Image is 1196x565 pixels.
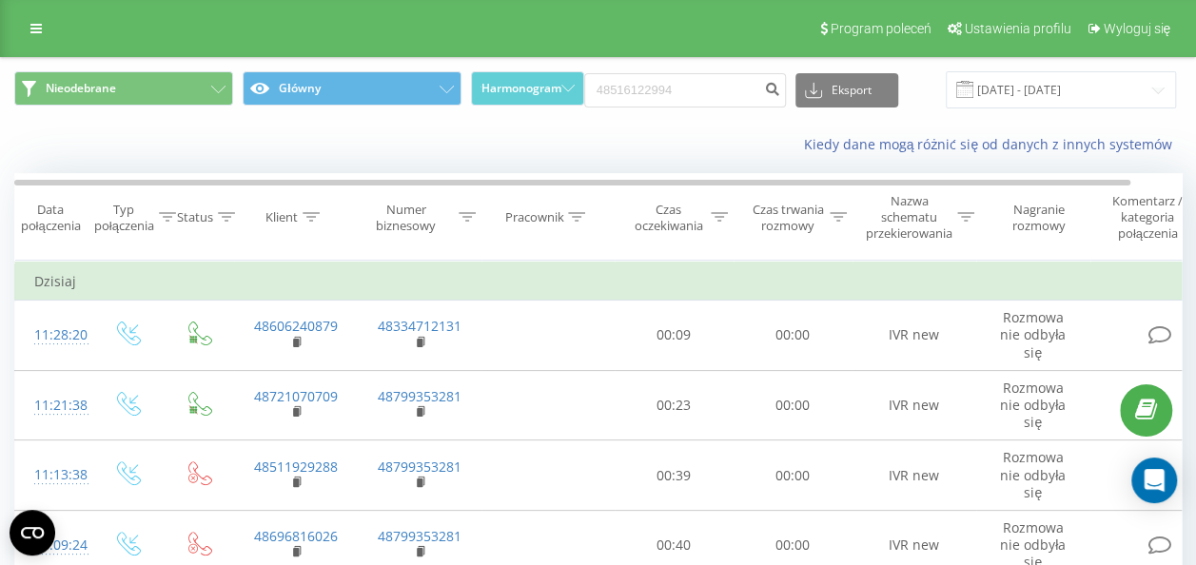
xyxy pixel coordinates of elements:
[254,527,338,545] a: 48696816026
[265,209,298,225] div: Klient
[615,370,734,440] td: 00:23
[831,21,931,36] span: Program poleceń
[853,301,976,371] td: IVR new
[1000,379,1066,431] span: Rozmowa nie odbyła się
[34,317,72,354] div: 11:28:20
[10,510,55,555] button: Open CMP widget
[177,209,213,225] div: Status
[471,71,583,106] button: Harmonogram
[1000,448,1066,500] span: Rozmowa nie odbyła się
[631,202,706,234] div: Czas oczekiwania
[378,387,461,405] a: 48799353281
[254,387,338,405] a: 48721070709
[853,370,976,440] td: IVR new
[358,202,455,234] div: Numer biznesowy
[378,317,461,335] a: 48334712131
[734,301,853,371] td: 00:00
[992,202,1085,234] div: Nagranie rozmowy
[1103,21,1170,36] span: Wyloguj się
[750,202,825,234] div: Czas trwania rozmowy
[1131,458,1177,503] div: Open Intercom Messenger
[853,440,976,511] td: IVR new
[378,458,461,476] a: 48799353281
[803,135,1182,153] a: Kiedy dane mogą różnić się od danych z innych systemów
[34,457,72,494] div: 11:13:38
[46,81,116,96] span: Nieodebrane
[15,202,86,234] div: Data połączenia
[254,458,338,476] a: 48511929288
[481,82,561,95] span: Harmonogram
[615,440,734,511] td: 00:39
[504,209,563,225] div: Pracownik
[965,21,1071,36] span: Ustawienia profilu
[615,301,734,371] td: 00:09
[34,527,72,564] div: 11:09:24
[734,370,853,440] td: 00:00
[795,73,898,107] button: Eksport
[254,317,338,335] a: 48606240879
[584,73,786,107] input: Wyszukiwanie według numeru
[734,440,853,511] td: 00:00
[94,202,154,234] div: Typ połączenia
[34,387,72,424] div: 11:21:38
[1000,308,1066,360] span: Rozmowa nie odbyła się
[14,71,233,106] button: Nieodebrane
[378,527,461,545] a: 48799353281
[866,193,952,242] div: Nazwa schematu przekierowania
[243,71,461,106] button: Główny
